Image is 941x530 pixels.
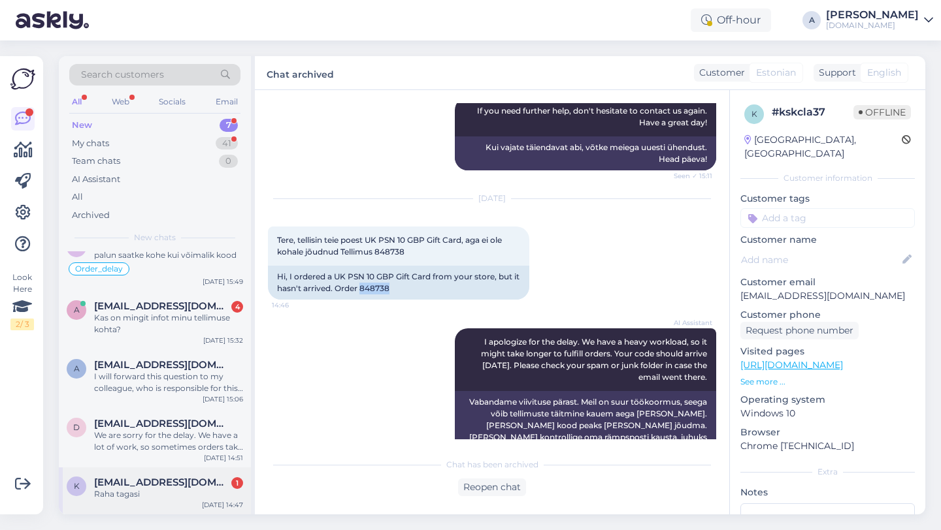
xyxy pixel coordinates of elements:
[740,233,915,247] p: Customer name
[94,488,243,500] div: Raha tagasi
[231,477,243,489] div: 1
[826,10,919,20] div: [PERSON_NAME]
[741,253,900,267] input: Add name
[231,301,243,313] div: 4
[94,476,230,488] span: k.miikael@gmail.com
[94,371,243,394] div: I will forward this question to my colleague, who is responsible for this. The reply will be here...
[740,426,915,439] p: Browser
[216,137,238,150] div: 41
[72,173,120,186] div: AI Assistant
[268,193,716,204] div: [DATE]
[740,322,859,339] div: Request phone number
[94,429,243,453] div: We are sorry for the delay. We have a lot of work, so sometimes orders take longer. Your code sho...
[10,67,35,91] img: Askly Logo
[481,337,709,382] span: I apologize for the delay. We have a heavy workload, so it might take longer to fulfill orders. Y...
[740,359,843,371] a: [URL][DOMAIN_NAME]
[94,249,243,261] div: palun saatke kohe kui võimalik kood
[10,272,34,330] div: Look Here
[204,453,243,463] div: [DATE] 14:51
[826,20,919,31] div: [DOMAIN_NAME]
[740,275,915,289] p: Customer email
[740,345,915,358] p: Visited pages
[458,478,526,496] div: Reopen chat
[744,133,902,161] div: [GEOGRAPHIC_DATA], [GEOGRAPHIC_DATA]
[74,305,80,315] span: a
[740,289,915,303] p: [EMAIL_ADDRESS][DOMAIN_NAME]
[802,11,821,29] div: A
[663,171,712,181] span: Seen ✓ 15:11
[740,208,915,228] input: Add a tag
[109,93,132,110] div: Web
[867,66,901,80] span: English
[740,439,915,453] p: Chrome [TECHNICAL_ID]
[740,393,915,407] p: Operating system
[826,10,933,31] a: [PERSON_NAME][DOMAIN_NAME]
[267,64,334,82] label: Chat archived
[94,300,230,312] span: ardi.magi@gmail.com
[134,232,176,243] span: New chats
[740,192,915,206] p: Customer tags
[455,391,716,460] div: Vabandame viivituse pärast. Meil on suur töökoormus, seega võib tellimuste täitmine kauem aega [P...
[272,300,321,310] span: 14:46
[74,481,80,491] span: k
[213,93,240,110] div: Email
[203,335,243,345] div: [DATE] 15:32
[203,277,243,287] div: [DATE] 15:49
[69,93,84,110] div: All
[853,105,911,119] span: Offline
[756,66,796,80] span: Estonian
[75,265,123,273] span: Order_delay
[740,308,915,322] p: Customer phone
[740,407,915,420] p: Windows 10
[94,418,230,429] span: dainis0605@gmail.com
[72,191,83,204] div: All
[72,137,109,150] div: My chats
[202,500,243,510] div: [DATE] 14:47
[694,66,745,80] div: Customer
[751,109,757,119] span: k
[277,235,504,257] span: Tere, tellisin teie poest UK PSN 10 GBP Gift Card, aga ei ole kohale jõudnud Tellimus 848738
[156,93,188,110] div: Socials
[81,68,164,82] span: Search customers
[740,172,915,184] div: Customer information
[203,394,243,404] div: [DATE] 15:06
[446,459,538,471] span: Chat has been archived
[72,155,120,168] div: Team chats
[94,359,230,371] span: alexander1988aleksander@gmail.com
[219,155,238,168] div: 0
[477,106,709,127] span: If you need further help, don't hesitate to contact us again. Have a great day!
[94,312,243,335] div: Kas on mingit infot minu tellimuse kohta?
[74,364,80,373] span: a
[691,8,771,32] div: Off-hour
[740,486,915,499] p: Notes
[72,119,92,132] div: New
[814,66,856,80] div: Support
[73,422,80,432] span: d
[10,319,34,330] div: 2 / 3
[772,104,853,120] div: # kskcla37
[268,266,529,300] div: Hi, I ordered a UK PSN 10 GBP Gift Card from your store, but it hasn't arrived. Order 848738
[72,209,110,222] div: Archived
[740,376,915,388] p: See more ...
[220,119,238,132] div: 7
[740,466,915,478] div: Extra
[663,318,712,328] span: AI Assistant
[455,136,716,170] div: Kui vajate täiendavat abi, võtke meiega uuesti ühendust. Head päeva!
